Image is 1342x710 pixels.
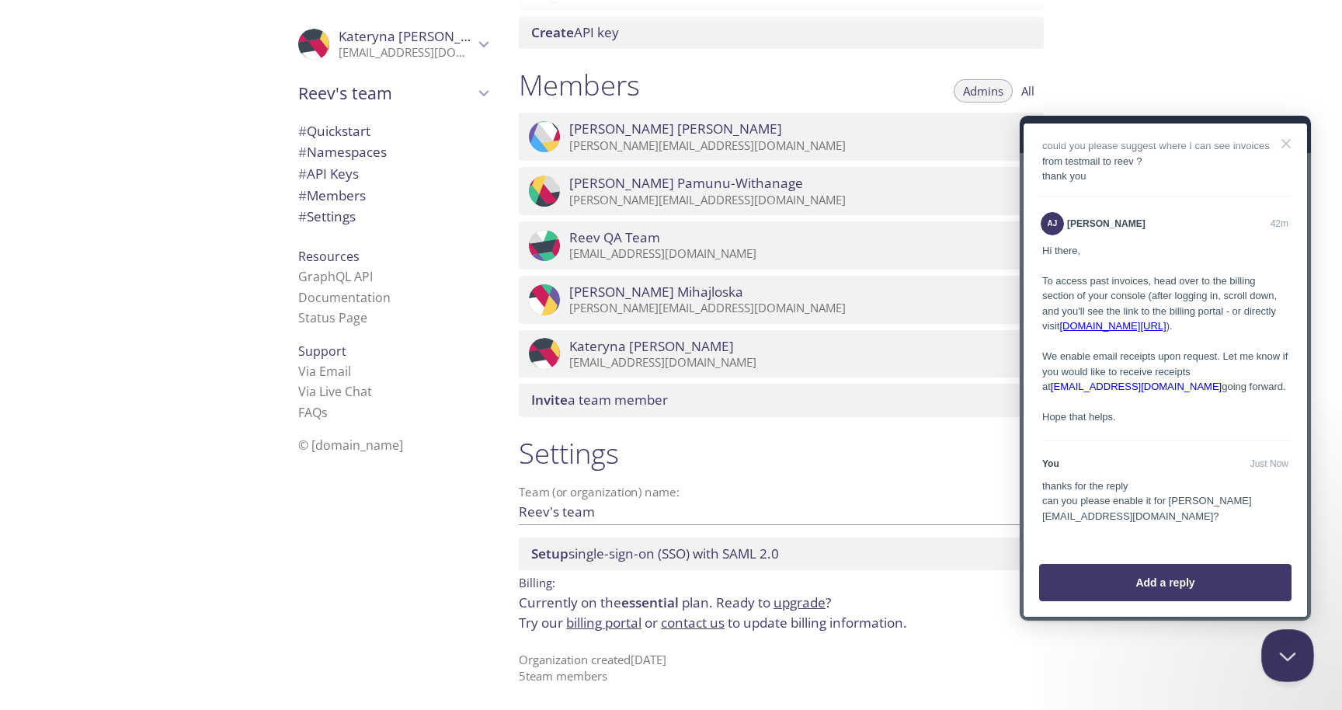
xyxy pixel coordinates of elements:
[519,384,1044,416] div: Invite a team member
[339,45,474,61] p: [EMAIL_ADDRESS][DOMAIN_NAME]
[40,204,146,216] a: [DOMAIN_NAME][URL]
[569,120,782,137] span: [PERSON_NAME] [PERSON_NAME]
[519,486,680,498] label: Team (or organization) name:
[298,186,366,204] span: Members
[23,363,269,409] div: thanks for the reply can you please enable it for [PERSON_NAME][EMAIL_ADDRESS][DOMAIN_NAME]?
[298,363,351,380] a: Via Email
[531,391,668,409] span: a team member
[519,614,907,632] span: Try our or to update billing information.
[519,652,1044,685] p: Organization created [DATE] 5 team member s
[519,68,640,103] h1: Members
[569,246,1017,262] p: [EMAIL_ADDRESS][DOMAIN_NAME]
[286,73,500,113] div: Reev's team
[298,207,307,225] span: #
[531,391,568,409] span: Invite
[298,437,403,454] span: © [DOMAIN_NAME]
[569,229,660,246] span: Reev QA Team
[298,343,346,360] span: Support
[31,265,202,277] a: [EMAIL_ADDRESS][DOMAIN_NAME]
[531,23,619,41] span: API key
[23,1,259,15] span: You
[298,165,359,183] span: API Keys
[519,538,1044,570] div: Setup SSO
[298,289,391,306] a: Documentation
[251,101,269,115] span: Oct 6, 2025
[569,338,734,355] span: Kateryna [PERSON_NAME]
[298,122,307,140] span: #
[531,545,779,562] span: single-sign-on (SSO) with SAML 2.0
[298,404,328,421] a: FAQ
[23,127,269,309] div: Hi there, To access past invoices, head over to the billing section of your console (after loggin...
[286,141,500,163] div: Namespaces
[298,268,373,285] a: GraphQL API
[23,341,231,355] span: You
[298,186,307,204] span: #
[286,19,500,70] div: Kateryna Vasylenko
[519,276,1044,324] div: Ana Mihajloska
[286,163,500,185] div: API Keys
[1020,116,1311,621] iframe: Help Scout Beacon - Live Chat, Contact Form, and Knowledge Base
[716,593,831,611] span: Ready to ?
[519,593,1044,632] p: Currently on the plan.
[298,383,372,400] a: Via Live Chat
[519,221,1044,270] div: Reev QA Team
[286,120,500,142] div: Quickstart
[298,122,370,140] span: Quickstart
[519,16,1044,49] div: Create API Key
[339,27,503,45] span: Kateryna [PERSON_NAME]
[47,101,251,115] span: [PERSON_NAME]
[298,143,307,161] span: #
[569,301,1017,316] p: [PERSON_NAME][EMAIL_ADDRESS][DOMAIN_NAME]
[1012,79,1044,103] button: All
[519,167,1044,215] div: Poorni Pamunu-Withanage
[569,175,803,192] span: [PERSON_NAME] Pamunu-Withanage
[661,614,725,632] a: contact us
[298,207,356,225] span: Settings
[954,79,1013,103] button: Admins
[621,593,679,611] span: essential
[1261,629,1314,682] iframe: Help Scout Beacon - Close
[519,570,1044,593] p: Billing:
[231,341,269,355] span: Oct 6, 2025
[519,330,1044,378] div: Kateryna Vasylenko
[569,193,1017,208] p: [PERSON_NAME][EMAIL_ADDRESS][DOMAIN_NAME]
[519,113,1044,161] div: Neetish sharma
[566,614,641,632] a: billing portal
[531,23,574,41] span: Create
[286,206,500,228] div: Team Settings
[322,404,328,421] span: s
[298,165,307,183] span: #
[569,355,1017,371] p: [EMAIL_ADDRESS][DOMAIN_NAME]
[298,143,387,161] span: Namespaces
[774,593,826,611] a: upgrade
[531,545,568,562] span: Setup
[569,284,743,301] span: [PERSON_NAME] Mihajloska
[19,448,272,486] button: Add a reply
[286,185,500,207] div: Members
[569,138,1017,154] p: [PERSON_NAME][EMAIL_ADDRESS][DOMAIN_NAME]
[259,1,269,15] span: Oct 6, 2025
[23,23,269,68] div: could you please suggest where I can see invoices from testmail to reev ? thank you
[519,436,1044,471] h1: Settings
[298,82,474,104] span: Reev's team
[298,309,367,326] a: Status Page
[298,248,360,265] span: Resources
